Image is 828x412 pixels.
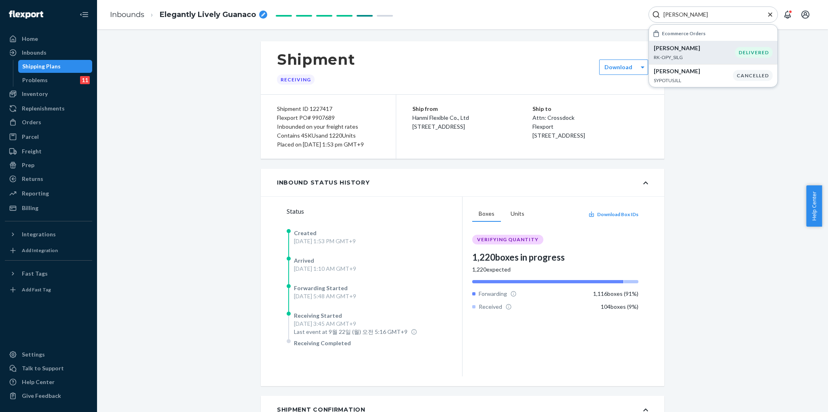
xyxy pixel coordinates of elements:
[593,290,638,298] div: 1,116 boxes ( 91 %)
[22,147,42,155] div: Freight
[22,204,38,212] div: Billing
[806,185,822,227] button: Help Center
[477,236,539,243] span: VERIFYING QUANTITY
[733,70,773,81] div: CANCELLED
[277,178,370,187] div: Inbound Status History
[22,49,46,57] div: Inbounds
[277,140,380,149] div: Placed on [DATE] 1:53 pm GMT+9
[22,62,61,70] div: Shipping Plans
[294,265,356,273] div: [DATE] 1:10 AM GMT+9
[5,172,92,185] a: Returns
[294,340,351,346] span: Receiving Completed
[22,392,61,400] div: Give Feedback
[5,362,92,375] a: Talk to Support
[160,10,256,20] span: Elegantly Lively Guanaco
[22,161,34,169] div: Prep
[654,54,735,61] p: RK-OPY_SILG
[22,364,64,372] div: Talk to Support
[18,74,93,87] a: Problems11
[5,159,92,172] a: Prep
[22,378,55,386] div: Help Center
[5,87,92,100] a: Inventory
[294,292,356,300] div: [DATE] 5:48 AM GMT+9
[5,102,92,115] a: Replenishments
[472,206,501,222] button: Boxes
[22,350,45,359] div: Settings
[277,104,380,113] div: Shipment ID 1227417
[601,303,638,311] div: 104 boxes ( 9 %)
[22,90,48,98] div: Inventory
[22,286,51,293] div: Add Fast Tag
[412,104,532,113] p: Ship from
[18,60,93,73] a: Shipping Plans
[532,104,648,113] p: Ship to
[22,189,49,198] div: Reporting
[294,285,348,291] span: Forwarding Started
[5,348,92,361] a: Settings
[277,122,380,131] div: Inbounded on your freight rates
[588,211,638,218] button: Download Box IDs
[277,131,380,140] div: Contains 4 SKUs and 1220 Units
[294,312,342,319] span: Receiving Started
[294,320,417,328] div: [DATE] 3:45 AM GMT+9
[294,229,317,236] span: Created
[5,283,92,296] a: Add Fast Tag
[294,328,408,336] span: Last event at 9월 22일 (월) 오전 5:16 GMT+9
[22,175,43,183] div: Returns
[22,247,58,254] div: Add Integration
[277,51,355,68] h1: Shipment
[654,44,735,52] p: [PERSON_NAME]
[766,11,774,19] button: Close Search
[472,265,638,274] div: 1,220 expected
[5,202,92,214] a: Billing
[76,6,92,23] button: Close Navigation
[22,104,65,113] div: Replenishments
[22,230,56,238] div: Integrations
[287,206,462,216] div: Status
[22,35,38,43] div: Home
[5,130,92,143] a: Parcel
[532,132,585,139] span: [STREET_ADDRESS]
[5,116,92,129] a: Orders
[22,76,48,84] div: Problems
[797,6,813,23] button: Open account menu
[735,47,773,58] div: DELIVERED
[662,31,705,36] h6: Ecommerce Orders
[5,187,92,200] a: Reporting
[472,251,638,263] div: 1,220 boxes in progress
[5,32,92,45] a: Home
[532,122,648,131] p: Flexport
[5,389,92,402] button: Give Feedback
[22,133,39,141] div: Parcel
[22,118,41,126] div: Orders
[660,11,760,19] input: Search Input
[504,206,531,222] button: Units
[654,67,733,75] p: [PERSON_NAME]
[472,290,517,298] div: Forwarding
[294,237,356,245] div: [DATE] 1:53 PM GMT+9
[5,376,92,389] a: Help Center
[5,228,92,241] button: Integrations
[110,10,144,19] a: Inbounds
[779,6,796,23] button: Open notifications
[277,74,315,85] div: Receiving
[604,63,632,71] label: Download
[5,46,92,59] a: Inbounds
[277,113,380,122] div: Flexport PO# 9907689
[652,11,660,19] svg: Search Icon
[532,113,648,122] p: Attn: Crossdock
[412,114,469,130] span: Hanmi Flexible Co., Ltd [STREET_ADDRESS]
[472,303,512,311] div: Received
[80,76,90,84] div: 11
[22,270,48,278] div: Fast Tags
[5,145,92,158] a: Freight
[5,267,92,280] button: Fast Tags
[9,11,43,19] img: Flexport logo
[5,244,92,257] a: Add Integration
[294,257,314,264] span: Arrived
[654,77,733,84] p: SYPOTUSJLL
[103,3,274,27] ol: breadcrumbs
